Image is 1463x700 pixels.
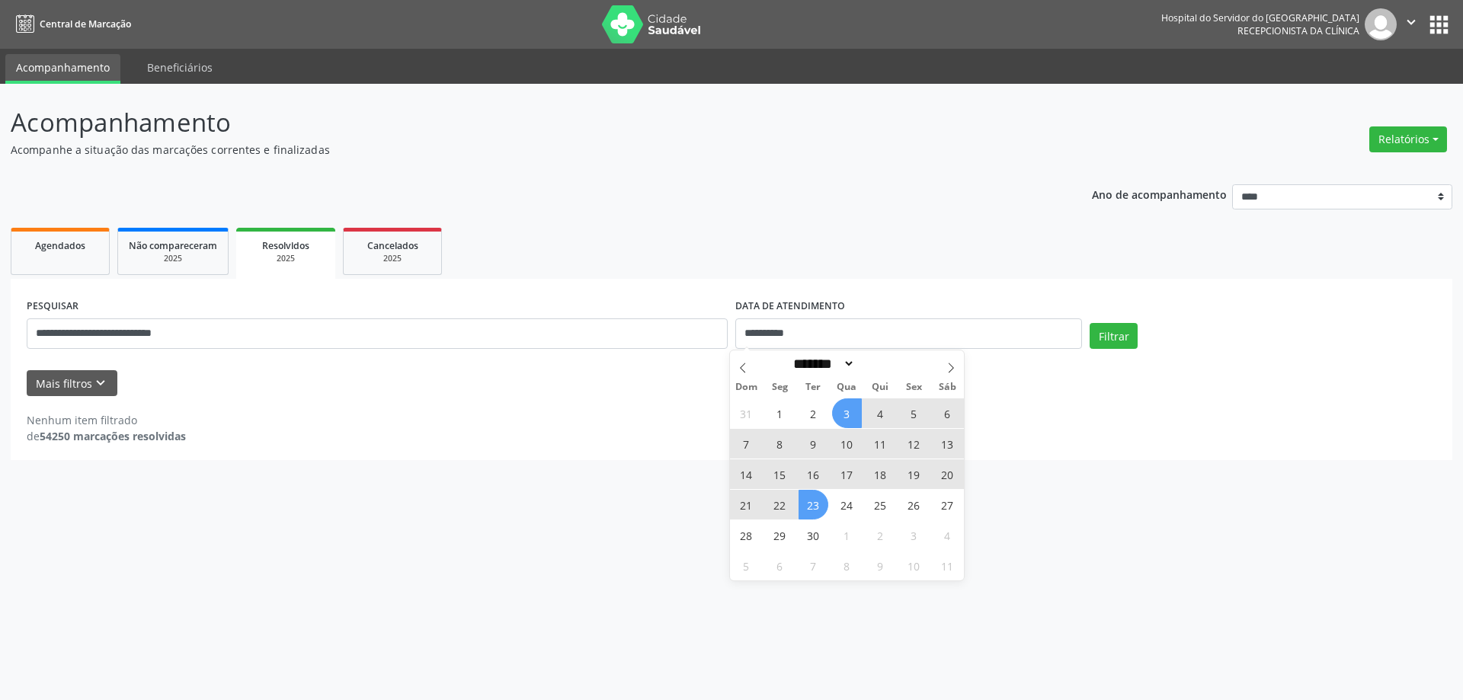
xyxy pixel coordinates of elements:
a: Beneficiários [136,54,223,81]
span: Setembro 25, 2025 [866,490,895,519]
span: Outubro 6, 2025 [765,551,795,580]
span: Setembro 23, 2025 [799,490,828,519]
span: Outubro 9, 2025 [866,551,895,580]
span: Setembro 28, 2025 [731,520,761,550]
span: Setembro 21, 2025 [731,490,761,519]
div: Nenhum item filtrado [27,412,186,428]
span: Setembro 27, 2025 [933,490,962,519]
span: Setembro 7, 2025 [731,429,761,459]
button: apps [1426,11,1452,38]
span: Não compareceram [129,239,217,252]
span: Qua [830,382,863,392]
span: Central de Marcação [40,18,131,30]
i: keyboard_arrow_down [92,375,109,392]
span: Setembro 14, 2025 [731,459,761,489]
span: Outubro 1, 2025 [832,520,862,550]
button: Relatórios [1369,126,1447,152]
img: img [1365,8,1397,40]
span: Sex [897,382,930,392]
span: Setembro 3, 2025 [832,398,862,428]
span: Outubro 7, 2025 [799,551,828,580]
button:  [1397,8,1426,40]
div: 2025 [247,253,325,264]
strong: 54250 marcações resolvidas [40,429,186,443]
span: Setembro 8, 2025 [765,429,795,459]
span: Setembro 11, 2025 [866,429,895,459]
span: Setembro 19, 2025 [899,459,929,489]
span: Setembro 9, 2025 [799,429,828,459]
select: Month [789,356,856,372]
div: Hospital do Servidor do [GEOGRAPHIC_DATA] [1161,11,1359,24]
i:  [1403,14,1420,30]
span: Ter [796,382,830,392]
label: DATA DE ATENDIMENTO [735,295,845,318]
span: Setembro 29, 2025 [765,520,795,550]
span: Setembro 15, 2025 [765,459,795,489]
span: Setembro 20, 2025 [933,459,962,489]
span: Outubro 4, 2025 [933,520,962,550]
span: Cancelados [367,239,418,252]
div: 2025 [354,253,431,264]
span: Setembro 30, 2025 [799,520,828,550]
span: Setembro 2, 2025 [799,398,828,428]
span: Outubro 10, 2025 [899,551,929,580]
label: PESQUISAR [27,295,78,318]
span: Setembro 10, 2025 [832,429,862,459]
a: Acompanhamento [5,54,120,84]
span: Resolvidos [262,239,309,252]
p: Acompanhe a situação das marcações correntes e finalizadas [11,142,1020,158]
span: Setembro 6, 2025 [933,398,962,428]
p: Ano de acompanhamento [1092,184,1227,203]
span: Outubro 5, 2025 [731,551,761,580]
span: Setembro 12, 2025 [899,429,929,459]
span: Seg [763,382,796,392]
span: Setembro 16, 2025 [799,459,828,489]
span: Setembro 4, 2025 [866,398,895,428]
span: Setembro 1, 2025 [765,398,795,428]
span: Agosto 31, 2025 [731,398,761,428]
div: de [27,428,186,444]
span: Sáb [930,382,964,392]
span: Outubro 2, 2025 [866,520,895,550]
button: Mais filtroskeyboard_arrow_down [27,370,117,397]
span: Outubro 11, 2025 [933,551,962,580]
div: 2025 [129,253,217,264]
span: Setembro 24, 2025 [832,490,862,519]
span: Agendados [35,239,85,252]
span: Qui [863,382,897,392]
span: Setembro 17, 2025 [832,459,862,489]
span: Outubro 8, 2025 [832,551,862,580]
span: Outubro 3, 2025 [899,520,929,550]
span: Setembro 26, 2025 [899,490,929,519]
button: Filtrar [1090,323,1138,349]
span: Dom [730,382,764,392]
span: Recepcionista da clínica [1237,24,1359,37]
span: Setembro 18, 2025 [866,459,895,489]
p: Acompanhamento [11,104,1020,142]
a: Central de Marcação [11,11,131,37]
span: Setembro 22, 2025 [765,490,795,519]
span: Setembro 13, 2025 [933,429,962,459]
span: Setembro 5, 2025 [899,398,929,428]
